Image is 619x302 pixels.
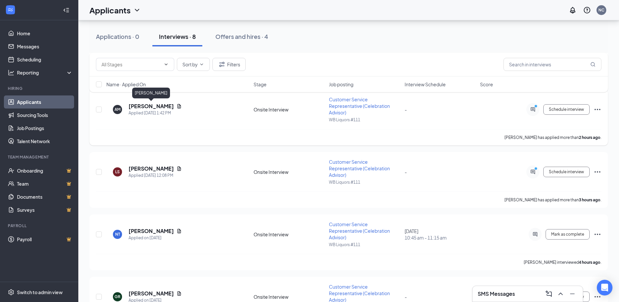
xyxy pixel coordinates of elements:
button: ComposeMessage [544,289,554,299]
div: Offers and hires · 4 [215,32,268,41]
span: - [405,169,407,175]
a: OnboardingCrown [17,164,73,177]
h3: SMS Messages [478,290,515,297]
a: Job Postings [17,122,73,135]
a: Sourcing Tools [17,109,73,122]
svg: Filter [218,60,226,68]
h5: [PERSON_NAME] [129,103,174,110]
svg: ChevronDown [133,6,141,14]
svg: WorkstreamLogo [7,7,14,13]
button: Filter Filters [212,58,246,71]
div: Interviews · 8 [159,32,196,41]
p: [PERSON_NAME] interviewed . [524,260,601,265]
span: Interview Schedule [405,81,446,88]
span: 10:45 am - 11:15 am [405,234,476,241]
div: Onsite Interview [254,294,325,300]
a: Home [17,27,73,40]
span: Customer Service Representative (Celebration Advisor) [329,96,390,115]
div: [DATE] [405,228,476,241]
div: Applied [DATE] 1:42 PM [129,110,182,116]
div: GR [115,294,120,299]
span: - [405,107,407,112]
div: Switch to admin view [17,289,63,295]
div: NT [115,231,120,237]
p: [PERSON_NAME] has applied more than . [504,135,601,140]
div: Reporting [17,69,73,76]
svg: ActiveChat [531,232,539,237]
div: Applied [DATE] 12:08 PM [129,172,182,179]
span: Mark as complete [551,232,584,237]
div: Onsite Interview [254,106,325,113]
span: - [405,294,407,300]
h5: [PERSON_NAME] [129,165,174,172]
svg: Ellipses [594,168,601,176]
p: WB Liquors #111 [329,179,400,185]
div: AM [115,107,120,112]
button: Minimize [567,289,578,299]
input: All Stages [101,61,161,68]
div: NC [598,7,604,13]
div: LS [115,169,120,175]
span: Schedule interview [549,107,584,112]
svg: Collapse [63,7,70,13]
svg: Ellipses [594,293,601,301]
svg: Ellipses [594,230,601,238]
button: ChevronUp [555,289,566,299]
svg: PrimaryDot [533,167,541,172]
b: 2 hours ago [579,135,600,140]
svg: ActiveChat [529,107,537,112]
a: Talent Network [17,135,73,148]
div: Applied on [DATE] [129,235,182,241]
svg: ChevronUp [557,290,565,298]
a: TeamCrown [17,177,73,190]
p: [PERSON_NAME] has applied more than . [504,197,601,203]
svg: Document [177,228,182,234]
svg: PrimaryDot [533,104,541,109]
svg: ActiveChat [529,169,537,175]
button: Schedule interview [543,104,590,115]
span: Schedule interview [549,170,584,174]
svg: Settings [8,289,14,295]
div: Onsite Interview [254,231,325,238]
button: Schedule interview [543,167,590,177]
span: Sort by [182,62,198,67]
svg: QuestionInfo [583,6,591,14]
svg: Ellipses [594,106,601,113]
span: Stage [254,81,267,88]
span: Customer Service Representative (Celebration Advisor) [329,221,390,240]
p: WB Liquors #111 [329,117,400,123]
b: 3 hours ago [579,197,600,202]
span: Name · Applied On [106,81,146,88]
div: [PERSON_NAME] [132,88,170,98]
div: Payroll [8,223,71,228]
a: PayrollCrown [17,233,73,246]
svg: MagnifyingGlass [590,62,596,67]
div: Onsite Interview [254,169,325,175]
span: Customer Service Representative (Celebration Advisor) [329,159,390,178]
svg: Document [177,291,182,296]
a: Scheduling [17,53,73,66]
svg: Minimize [568,290,576,298]
div: Open Intercom Messenger [597,280,612,295]
div: Team Management [8,154,71,160]
b: 4 hours ago [579,260,600,265]
svg: Notifications [569,6,577,14]
svg: Document [177,104,182,109]
button: Mark as complete [546,229,590,240]
svg: ChevronDown [199,62,204,67]
a: Applicants [17,95,73,109]
a: Messages [17,40,73,53]
span: Score [480,81,493,88]
input: Search in interviews [503,58,601,71]
h1: Applicants [89,5,131,16]
button: Sort byChevronDown [177,58,210,71]
svg: Analysis [8,69,14,76]
h5: [PERSON_NAME] [129,290,174,297]
div: Hiring [8,86,71,91]
a: DocumentsCrown [17,190,73,203]
p: WB Liquors #111 [329,242,400,247]
span: Job posting [329,81,353,88]
svg: ChevronDown [163,62,169,67]
h5: [PERSON_NAME] [129,227,174,235]
svg: ComposeMessage [545,290,553,298]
